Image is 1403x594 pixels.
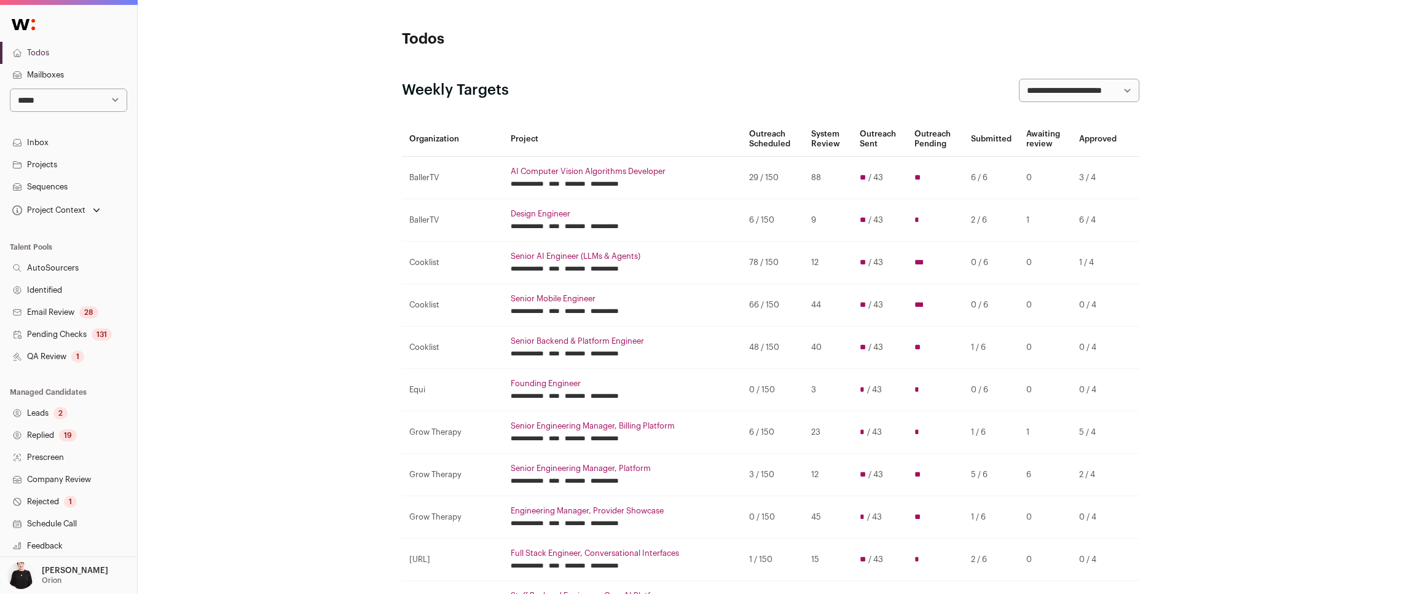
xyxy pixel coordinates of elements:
div: Project Context [10,205,85,215]
th: Outreach Pending [907,122,964,157]
td: Grow Therapy [402,454,503,496]
td: 0 / 6 [964,284,1019,327]
th: Submitted [964,122,1019,157]
td: Grow Therapy [402,411,503,454]
td: 0 / 6 [964,242,1019,284]
td: 6 / 150 [742,199,804,242]
a: Senior Mobile Engineer [511,294,734,304]
td: Cooklist [402,327,503,369]
span: / 43 [868,470,883,480]
td: 0 / 4 [1072,327,1124,369]
td: 0 [1019,369,1072,411]
th: Project [503,122,742,157]
td: Cooklist [402,284,503,327]
th: Outreach Scheduled [742,122,804,157]
div: 131 [92,328,112,341]
a: Engineering Manager, Provider Showcase [511,506,734,516]
td: 1 / 6 [964,411,1019,454]
td: 29 / 150 [742,157,804,199]
td: [URL] [402,539,503,581]
td: 2 / 6 [964,199,1019,242]
td: 48 / 150 [742,327,804,369]
td: 2 / 6 [964,539,1019,581]
td: 6 / 4 [1072,199,1124,242]
td: 2 / 4 [1072,454,1124,496]
span: / 43 [868,343,883,352]
td: 0 [1019,242,1072,284]
td: 0 / 4 [1072,496,1124,539]
td: 6 [1019,454,1072,496]
td: BallerTV [402,199,503,242]
th: Organization [402,122,503,157]
td: 1 / 4 [1072,242,1124,284]
td: 66 / 150 [742,284,804,327]
span: / 43 [868,215,883,225]
td: 5 / 4 [1072,411,1124,454]
td: 15 [804,539,852,581]
td: 1 [1019,199,1072,242]
th: Awaiting review [1019,122,1072,157]
td: 1 / 6 [964,327,1019,369]
td: 5 / 6 [964,454,1019,496]
td: 0 / 150 [742,369,804,411]
img: Wellfound [5,12,42,37]
td: 0 / 150 [742,496,804,539]
button: Open dropdown [5,562,111,589]
td: 1 [1019,411,1072,454]
td: 0 / 4 [1072,369,1124,411]
td: 12 [804,454,852,496]
div: 28 [79,306,98,319]
p: Orion [42,576,61,585]
td: 1 / 150 [742,539,804,581]
td: 0 [1019,327,1072,369]
td: 44 [804,284,852,327]
a: Design Engineer [511,209,734,219]
div: 19 [59,429,77,442]
td: 45 [804,496,852,539]
td: 6 / 150 [742,411,804,454]
td: 78 / 150 [742,242,804,284]
td: 12 [804,242,852,284]
div: 1 [71,350,84,363]
td: 0 / 4 [1072,539,1124,581]
h1: Todos [402,30,648,49]
td: 6 / 6 [964,157,1019,199]
a: Senior Engineering Manager, Billing Platform [511,421,734,431]
div: 1 [64,496,77,508]
td: 1 / 6 [964,496,1019,539]
span: / 43 [868,300,883,310]
td: 88 [804,157,852,199]
span: / 43 [868,258,883,267]
td: 0 [1019,496,1072,539]
button: Open dropdown [10,202,103,219]
td: 0 / 4 [1072,284,1124,327]
td: Equi [402,369,503,411]
span: / 43 [868,173,883,183]
td: 0 [1019,284,1072,327]
td: Cooklist [402,242,503,284]
span: / 43 [868,555,883,564]
p: [PERSON_NAME] [42,566,108,576]
td: 3 [804,369,852,411]
td: 40 [804,327,852,369]
td: 0 [1019,157,1072,199]
h2: Weekly Targets [402,81,509,100]
span: / 43 [867,512,882,522]
th: Outreach Sent [852,122,906,157]
td: 0 [1019,539,1072,581]
span: / 43 [867,427,882,437]
td: 0 / 6 [964,369,1019,411]
td: 3 / 150 [742,454,804,496]
td: Grow Therapy [402,496,503,539]
img: 9240684-medium_jpg [7,562,34,589]
td: 3 / 4 [1072,157,1124,199]
a: Founding Engineer [511,379,734,389]
td: BallerTV [402,157,503,199]
span: / 43 [867,385,882,395]
a: Senior AI Engineer (LLMs & Agents) [511,251,734,261]
td: 23 [804,411,852,454]
div: 2 [53,407,68,419]
a: Senior Backend & Platform Engineer [511,336,734,346]
a: Senior Engineering Manager, Platform [511,464,734,473]
th: System Review [804,122,852,157]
